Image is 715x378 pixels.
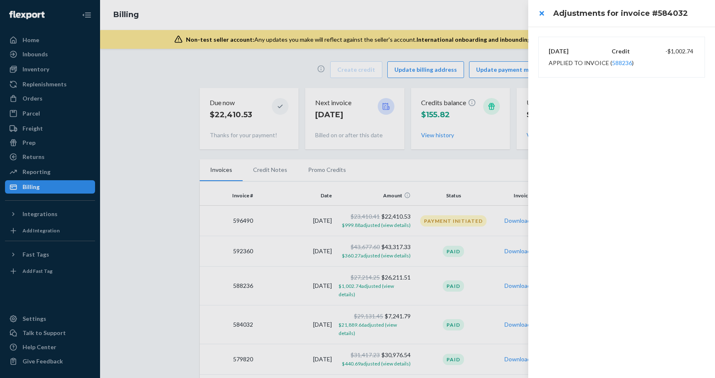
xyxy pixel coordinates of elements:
div: -$1,002.74 [645,47,693,55]
p: Credit [597,47,645,55]
button: close [533,5,550,22]
p: [DATE] [549,47,597,55]
h3: Adjustments for invoice #584032 [553,8,705,19]
div: Applied to invoice ( ) [549,59,634,67]
button: 588236 [612,59,632,67]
